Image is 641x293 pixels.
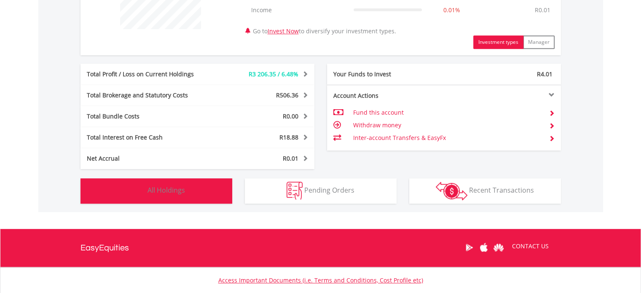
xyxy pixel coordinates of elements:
span: Pending Orders [304,185,354,195]
td: Fund this account [353,106,542,119]
img: pending_instructions-wht.png [287,182,303,200]
button: Manager [523,35,555,49]
div: Account Actions [327,91,444,100]
span: R0.01 [283,154,298,162]
div: Net Accrual [80,154,217,163]
a: Invest Now [268,27,299,35]
a: Access Important Documents (i.e. Terms and Conditions, Cost Profile etc) [218,276,423,284]
button: Investment types [473,35,523,49]
span: R18.88 [279,133,298,141]
a: Google Play [462,234,477,261]
span: R4.01 [537,70,552,78]
div: Total Brokerage and Statutory Costs [80,91,217,99]
td: Income [247,2,349,19]
a: Apple [477,234,491,261]
td: 0.01% [426,2,477,19]
span: R3 206.35 / 6.48% [249,70,298,78]
span: R0.00 [283,112,298,120]
td: R0.01 [531,2,555,19]
div: Total Profit / Loss on Current Holdings [80,70,217,78]
div: Your Funds to Invest [327,70,444,78]
span: All Holdings [148,185,185,195]
a: CONTACT US [506,234,555,258]
a: Huawei [491,234,506,261]
button: Pending Orders [245,178,397,204]
div: Total Bundle Costs [80,112,217,121]
a: EasyEquities [80,229,129,267]
img: transactions-zar-wht.png [436,182,467,200]
div: Total Interest on Free Cash [80,133,217,142]
td: Withdraw money [353,119,542,132]
span: Recent Transactions [469,185,534,195]
span: R506.36 [276,91,298,99]
td: Inter-account Transfers & EasyFx [353,132,542,144]
img: holdings-wht.png [128,182,146,200]
button: Recent Transactions [409,178,561,204]
button: All Holdings [80,178,232,204]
